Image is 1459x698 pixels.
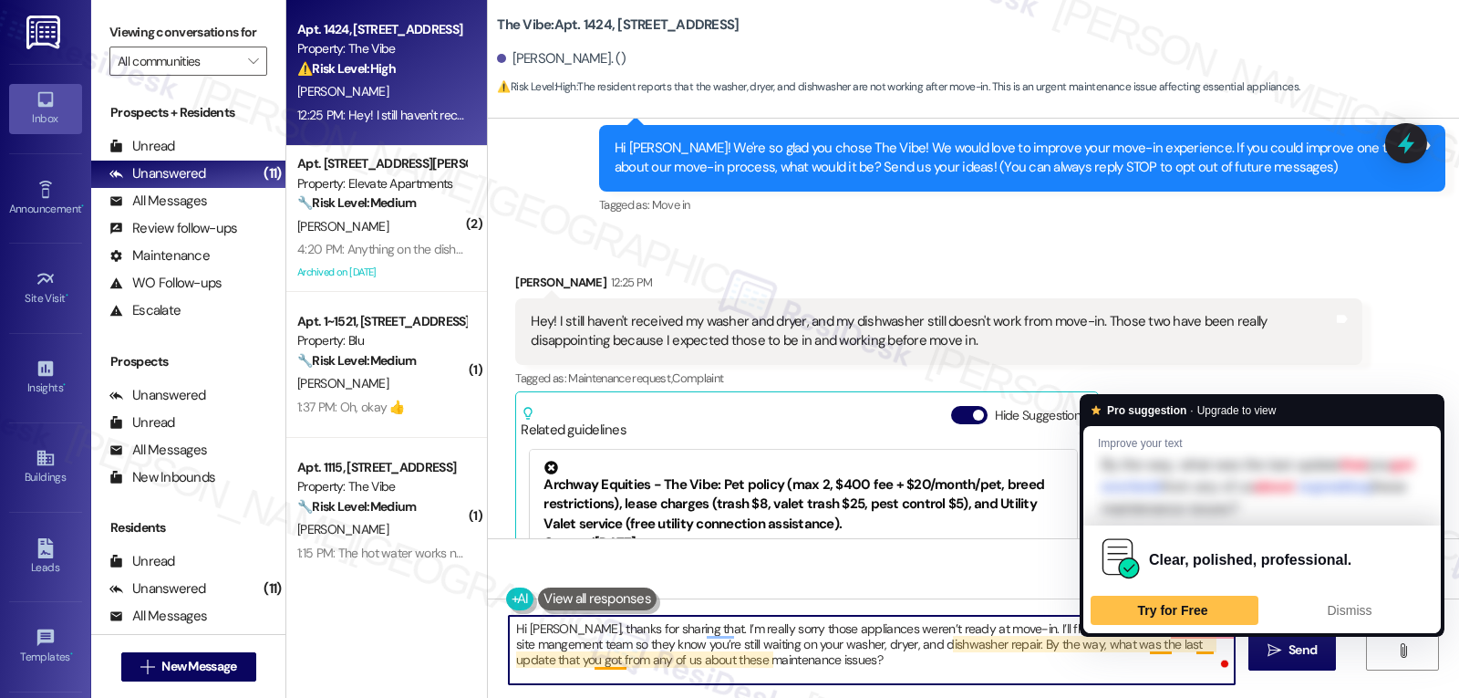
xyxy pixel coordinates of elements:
[91,103,285,122] div: Prospects + Residents
[26,16,64,49] img: ResiDesk Logo
[297,352,416,369] strong: 🔧 Risk Level: Medium
[543,461,1063,534] div: Archway Equities - The Vibe: Pet policy (max 2, $400 fee + $20/month/pet, breed restrictions), le...
[109,18,267,47] label: Viewing conversations for
[161,657,236,676] span: New Message
[9,84,82,133] a: Inbox
[9,443,82,492] a: Buildings
[297,107,1439,123] div: 12:25 PM: Hey! I still haven't received my washer and dryer, and my dishwasher still doesn't work...
[91,352,285,371] div: Prospects
[109,274,222,293] div: WO Follow-ups
[297,399,405,415] div: 1:37 PM: Oh, okay 👍
[81,200,84,213] span: •
[297,331,466,350] div: Property: Blu
[118,47,238,76] input: All communities
[109,441,207,460] div: All Messages
[109,192,207,211] div: All Messages
[531,312,1332,351] div: Hey! I still haven't received my washer and dryer, and my dishwasher still doesn't work from move...
[497,79,575,94] strong: ⚠️ Risk Level: High
[497,49,626,68] div: [PERSON_NAME]. ()
[1396,643,1410,658] i: 
[297,20,466,39] div: Apt. 1424, [STREET_ADDRESS]
[297,312,466,331] div: Apt. 1~1521, [STREET_ADDRESS]
[109,468,215,487] div: New Inbounds
[297,521,388,537] span: [PERSON_NAME]
[509,616,1235,684] textarea: To enrich screen reader interactions, please activate Accessibility in Grammarly extension settings
[91,518,285,537] div: Residents
[121,652,256,682] button: New Message
[140,660,154,674] i: 
[297,498,416,515] strong: 🔧 Risk Level: Medium
[515,365,1361,391] div: Tagged as:
[652,197,689,213] span: Move in
[109,137,175,156] div: Unread
[497,78,1299,97] span: : The resident reports that the washer, dryer, and dishwasher are not working after move-in. This...
[521,406,626,440] div: Related guidelines
[297,154,466,173] div: Apt. [STREET_ADDRESS][PERSON_NAME]
[672,370,723,386] span: Complaint
[1268,643,1281,658] i: 
[248,54,258,68] i: 
[109,246,210,266] div: Maintenance
[497,16,739,35] b: The Vibe: Apt. 1424, [STREET_ADDRESS]
[543,534,1063,553] div: Created [DATE]
[297,218,388,234] span: [PERSON_NAME]
[109,164,206,183] div: Unanswered
[259,160,285,188] div: (11)
[297,545,1178,561] div: 1:15 PM: The hot water works now, and it's not leaking out of the handle anymore which is good. I...
[109,386,206,405] div: Unanswered
[9,353,82,402] a: Insights •
[297,39,466,58] div: Property: The Vibe
[109,579,206,599] div: Unanswered
[109,552,175,571] div: Unread
[109,607,207,626] div: All Messages
[9,533,82,582] a: Leads
[9,622,82,672] a: Templates •
[295,261,468,284] div: Archived on [DATE]
[109,301,181,320] div: Escalate
[297,174,466,193] div: Property: Elevate Apartments
[259,575,285,603] div: (11)
[515,273,1361,298] div: [PERSON_NAME]
[109,219,237,238] div: Review follow-ups
[109,413,175,432] div: Unread
[70,648,73,661] span: •
[297,194,416,211] strong: 🔧 Risk Level: Medium
[9,264,82,313] a: Site Visit •
[297,375,388,391] span: [PERSON_NAME]
[599,192,1445,218] div: Tagged as:
[1248,630,1337,671] button: Send
[297,241,501,257] div: 4:20 PM: Anything on the dishwasher?
[63,379,66,391] span: •
[66,289,68,302] span: •
[297,458,466,477] div: Apt. 1115, [STREET_ADDRESS]
[297,477,466,496] div: Property: The Vibe
[606,273,653,292] div: 12:25 PM
[615,139,1416,178] div: Hi [PERSON_NAME]! We're so glad you chose The Vibe! We would love to improve your move-in experie...
[297,60,396,77] strong: ⚠️ Risk Level: High
[568,370,672,386] span: Maintenance request ,
[297,83,388,99] span: [PERSON_NAME]
[995,406,1087,425] label: Hide Suggestions
[1288,641,1317,660] span: Send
